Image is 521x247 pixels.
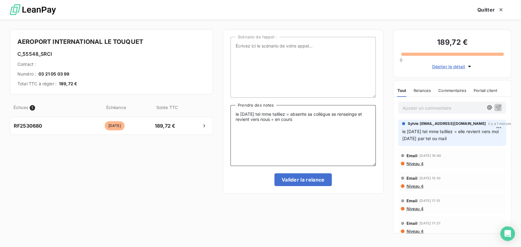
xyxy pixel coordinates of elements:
[400,58,402,62] span: 0
[401,37,504,49] h3: 189,72 €
[149,122,181,129] span: 189,72 €
[402,129,500,141] span: le [DATE] tel mme tailliez = elle revient vers moi [DATE] par tel ou mail
[419,154,441,157] span: [DATE] 16:40
[406,221,418,226] span: Email
[406,161,423,166] span: Niveau 4
[500,226,515,241] div: Open Intercom Messenger
[17,37,205,47] h4: AEROPORT INTERNATIONAL LE TOUQUET
[17,50,205,58] h6: C_55548_SRCI
[13,104,28,111] span: Échues
[14,122,42,129] span: RF2530680
[419,199,440,203] span: [DATE] 17:15
[105,121,125,130] span: [DATE]
[151,104,183,111] span: Solde TTC
[474,88,497,93] span: Portail client
[406,176,418,181] span: Email
[406,206,423,211] span: Niveau 4
[30,105,35,111] span: 1
[274,173,332,186] button: Valider la relance
[397,88,406,93] span: Tout
[230,105,376,166] textarea: le [DATE] tel mme tailliez = absente sa collègue se renseinge et revient vers nous = en cours
[82,104,150,111] span: Échéance
[414,88,431,93] span: Relances
[438,88,466,93] span: Commentaires
[38,71,69,77] span: 03 21 05 03 99
[419,221,440,225] span: [DATE] 17:37
[470,3,511,16] button: Quitter
[10,2,56,18] img: logo LeanPay
[17,61,36,67] span: Contact :
[419,176,440,180] span: [DATE] 15:10
[17,81,56,87] span: Total TTC à régler :
[406,198,418,203] span: Email
[406,184,423,189] span: Niveau 4
[407,121,486,126] span: Sylvie [EMAIL_ADDRESS][DOMAIN_NAME]
[406,153,418,158] span: Email
[59,81,77,87] span: 189,72 €
[488,122,511,125] span: il y a 1 minute
[430,63,474,70] button: Déplier le détail
[17,71,36,77] span: Numéro :
[432,63,465,70] span: Déplier le détail
[406,229,423,234] span: Niveau 4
